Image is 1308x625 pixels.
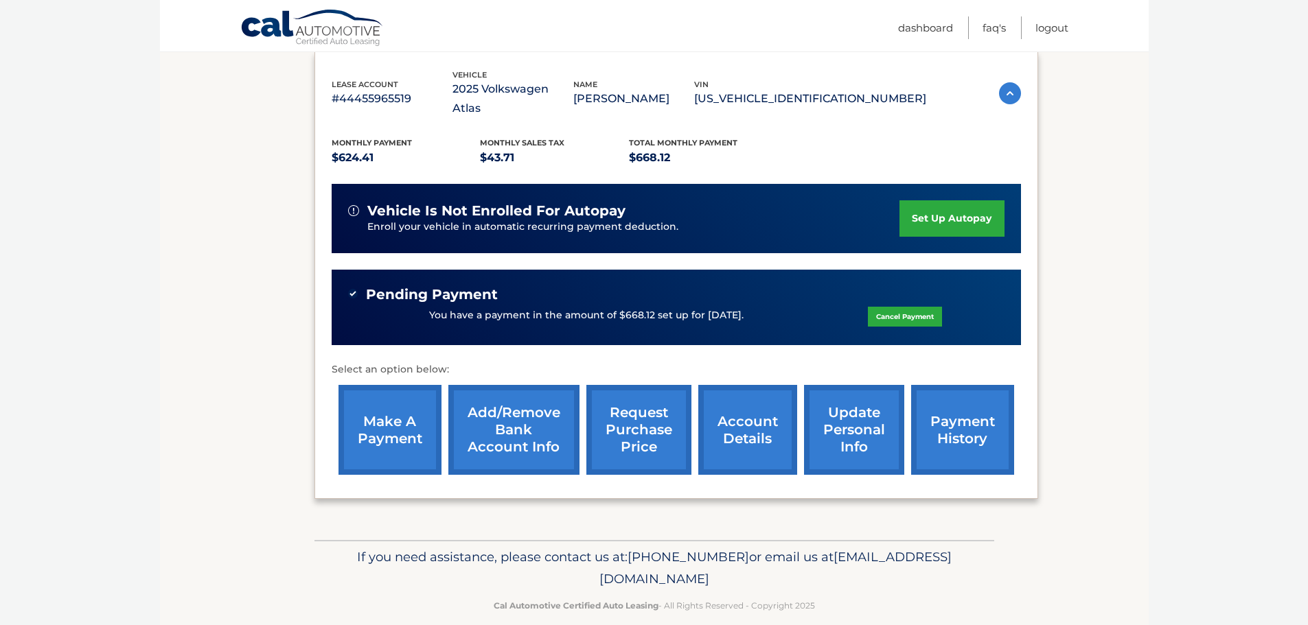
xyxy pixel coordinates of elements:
[983,16,1006,39] a: FAQ's
[348,289,358,298] img: check-green.svg
[573,80,597,89] span: name
[480,148,629,167] p: $43.71
[339,385,441,475] a: make a payment
[348,205,359,216] img: alert-white.svg
[332,138,412,148] span: Monthly Payment
[629,148,778,167] p: $668.12
[694,89,926,108] p: [US_VEHICLE_IDENTIFICATION_NUMBER]
[586,385,691,475] a: request purchase price
[694,80,709,89] span: vin
[332,362,1021,378] p: Select an option below:
[599,549,952,587] span: [EMAIL_ADDRESS][DOMAIN_NAME]
[1035,16,1068,39] a: Logout
[629,138,737,148] span: Total Monthly Payment
[240,9,385,49] a: Cal Automotive
[628,549,749,565] span: [PHONE_NUMBER]
[480,138,564,148] span: Monthly sales Tax
[367,202,626,220] span: vehicle is not enrolled for autopay
[494,600,658,611] strong: Cal Automotive Certified Auto Leasing
[899,200,1004,237] a: set up autopay
[452,80,573,118] p: 2025 Volkswagen Atlas
[323,546,985,590] p: If you need assistance, please contact us at: or email us at
[573,89,694,108] p: [PERSON_NAME]
[323,598,985,613] p: - All Rights Reserved - Copyright 2025
[999,82,1021,104] img: accordion-active.svg
[429,308,744,323] p: You have a payment in the amount of $668.12 set up for [DATE].
[452,70,487,80] span: vehicle
[332,148,481,167] p: $624.41
[868,307,942,327] a: Cancel Payment
[332,89,452,108] p: #44455965519
[367,220,900,235] p: Enroll your vehicle in automatic recurring payment deduction.
[898,16,953,39] a: Dashboard
[448,385,580,475] a: Add/Remove bank account info
[698,385,797,475] a: account details
[804,385,904,475] a: update personal info
[332,80,398,89] span: lease account
[911,385,1014,475] a: payment history
[366,286,498,303] span: Pending Payment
